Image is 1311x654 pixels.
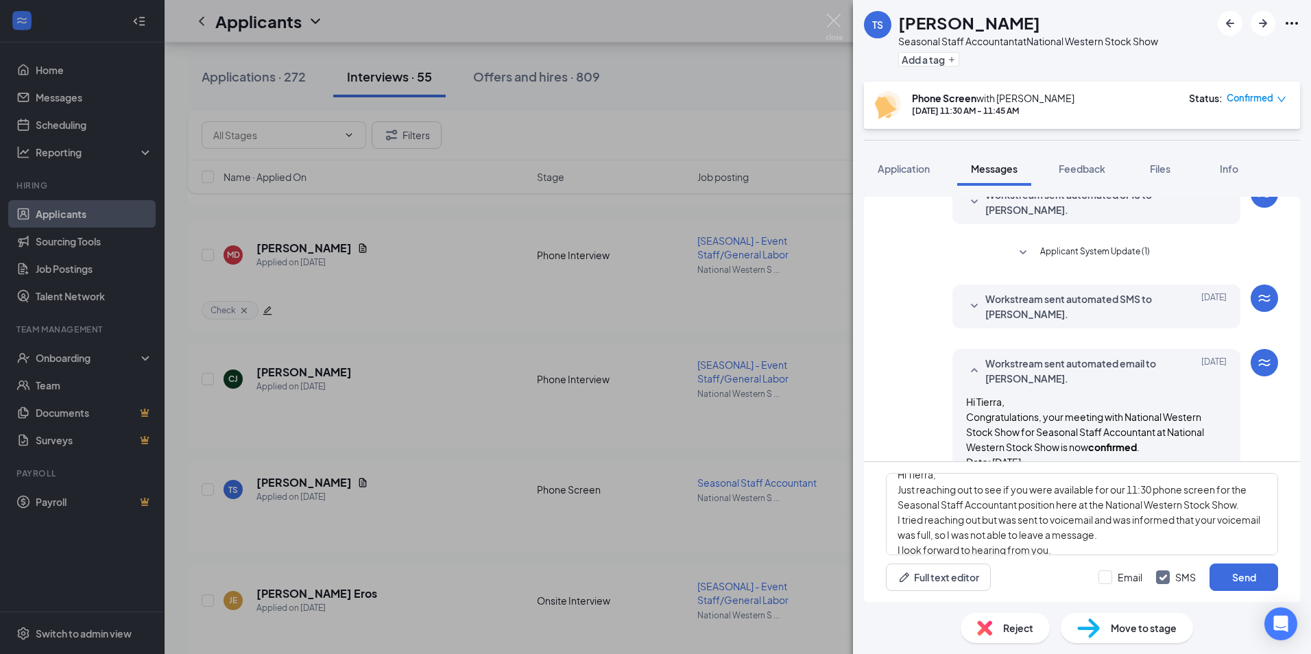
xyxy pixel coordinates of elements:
p: Date: [DATE] [966,455,1227,470]
svg: SmallChevronDown [966,194,983,210]
span: Application [878,162,930,175]
svg: Plus [948,56,956,64]
button: ArrowLeftNew [1218,11,1242,36]
span: Info [1220,162,1238,175]
svg: ArrowRight [1255,15,1271,32]
svg: SmallChevronUp [966,363,983,379]
div: TS [872,18,883,32]
span: down [1277,95,1286,104]
div: [DATE] 11:30 AM - 11:45 AM [912,105,1074,117]
div: Open Intercom Messenger [1264,607,1297,640]
button: Full text editorPen [886,564,991,591]
svg: Pen [898,570,911,584]
button: ArrowRight [1251,11,1275,36]
span: Workstream sent automated SMS to [PERSON_NAME]. [985,291,1165,322]
svg: SmallChevronDown [1015,245,1031,261]
b: confirmed [1088,441,1137,453]
svg: ArrowLeftNew [1222,15,1238,32]
button: SmallChevronDownApplicant System Update (1) [1015,245,1150,261]
p: Congratulations, your meeting with National Western Stock Show for Seasonal Staff Accountant at N... [966,409,1227,455]
h1: [PERSON_NAME] [898,11,1040,34]
div: Seasonal Staff Accountant at National Western Stock Show [898,34,1158,48]
button: Send [1210,564,1278,591]
svg: WorkstreamLogo [1256,354,1273,371]
span: Reject [1003,620,1033,635]
h4: Hi Tierra, [966,394,1227,409]
div: Status : [1189,91,1223,105]
svg: Ellipses [1284,15,1300,32]
span: Workstream sent automated SMS to [PERSON_NAME]. [985,187,1165,217]
span: Confirmed [1227,91,1273,105]
svg: WorkstreamLogo [1256,290,1273,306]
b: Phone Screen [912,92,976,104]
span: Move to stage [1111,620,1177,635]
span: [DATE] [1201,187,1227,217]
div: with [PERSON_NAME] [912,91,1074,105]
span: Feedback [1059,162,1105,175]
textarea: Hi Tierra, Just reaching out to see if you were available for our 11:30 phone screen for the Seas... [886,473,1278,555]
svg: SmallChevronDown [966,298,983,315]
span: Applicant System Update (1) [1040,245,1150,261]
span: Workstream sent automated email to [PERSON_NAME]. [985,356,1165,386]
span: [DATE] [1201,356,1227,386]
span: Files [1150,162,1170,175]
span: Messages [971,162,1018,175]
button: PlusAdd a tag [898,52,959,66]
span: [DATE] [1201,291,1227,322]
